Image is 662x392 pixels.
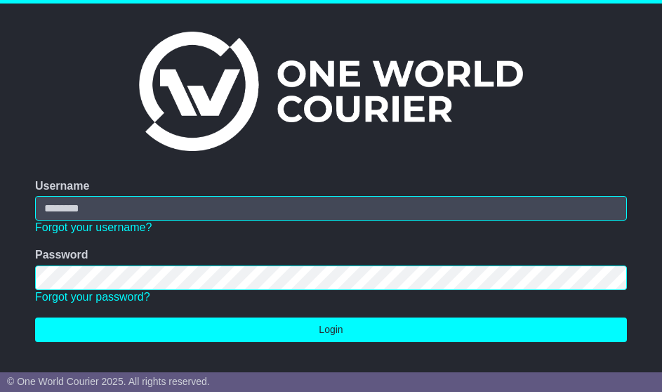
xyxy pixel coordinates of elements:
[139,32,522,151] img: One World
[35,179,89,192] label: Username
[7,376,210,387] span: © One World Courier 2025. All rights reserved.
[35,318,627,342] button: Login
[35,248,88,261] label: Password
[35,291,150,303] a: Forgot your password?
[35,221,152,233] a: Forgot your username?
